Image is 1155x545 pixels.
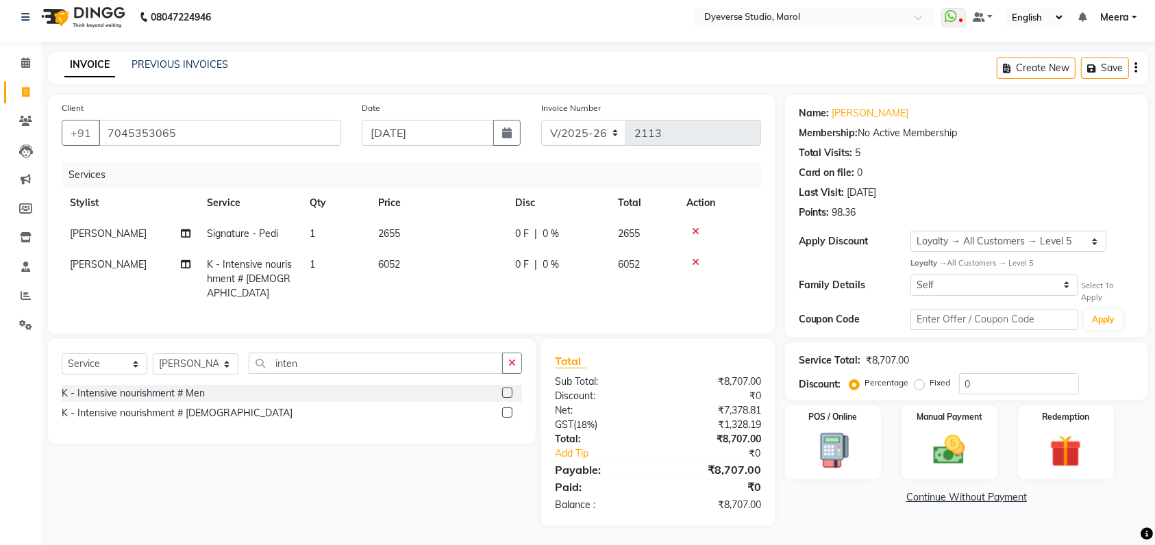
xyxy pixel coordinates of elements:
img: _cash.svg [923,431,975,468]
button: Save [1081,58,1129,79]
a: Add Tip [545,446,677,461]
span: | [534,227,537,241]
div: Sub Total: [545,375,658,389]
span: 0 % [543,257,559,272]
span: 1 [310,227,315,240]
div: ₹8,707.00 [658,432,771,446]
input: Search or Scan [249,353,503,374]
span: Signature - Pedi [207,227,278,240]
span: [PERSON_NAME] [70,227,147,240]
span: 6052 [378,258,400,270]
th: Service [199,188,301,218]
div: Select To Apply [1081,280,1134,303]
div: Total: [545,432,658,446]
span: 1 [310,258,315,270]
label: Invoice Number [541,102,601,114]
button: Create New [997,58,1076,79]
div: 98.36 [832,205,856,220]
div: Discount: [799,377,841,392]
span: K - Intensive nourishment # [DEMOGRAPHIC_DATA] [207,258,292,299]
div: ₹7,378.81 [658,403,771,418]
div: ₹0 [677,446,771,461]
th: Disc [507,188,610,218]
div: ₹0 [658,389,771,403]
span: 2655 [378,227,400,240]
div: Discount: [545,389,658,403]
div: ₹8,707.00 [658,375,771,389]
div: K - Intensive nourishment # Men [62,386,205,401]
div: Payable: [545,461,658,478]
div: Family Details [799,278,910,292]
div: [DATE] [847,186,877,200]
span: | [534,257,537,272]
img: _gift.svg [1040,431,1091,470]
div: Services [63,162,771,188]
div: Card on file: [799,166,855,180]
span: 0 F [515,257,529,272]
th: Total [610,188,678,218]
div: ₹0 [658,479,771,495]
div: ( ) [545,418,658,432]
input: Enter Offer / Coupon Code [910,309,1078,330]
div: ₹8,707.00 [867,353,910,368]
div: Balance : [545,498,658,512]
label: POS / Online [808,411,857,423]
strong: Loyalty → [910,258,947,268]
label: Manual Payment [917,411,982,423]
div: Name: [799,106,830,121]
label: Date [362,102,380,114]
div: K - Intensive nourishment # [DEMOGRAPHIC_DATA] [62,406,293,420]
div: Total Visits: [799,146,853,160]
span: [PERSON_NAME] [70,258,147,270]
th: Stylist [62,188,199,218]
th: Qty [301,188,370,218]
div: Service Total: [799,353,861,368]
label: Fixed [930,377,951,389]
div: 5 [856,146,861,160]
input: Search by Name/Mobile/Email/Code [99,120,341,146]
div: Membership: [799,126,858,140]
th: Price [370,188,507,218]
span: 2655 [618,227,640,240]
div: Coupon Code [799,312,910,327]
div: Apply Discount [799,234,910,249]
span: Meera [1100,10,1129,25]
label: Client [62,102,84,114]
span: 18% [576,419,595,430]
label: Percentage [865,377,909,389]
span: Total [555,354,586,368]
div: Paid: [545,479,658,495]
a: [PERSON_NAME] [832,106,909,121]
span: 0 % [543,227,559,241]
div: ₹8,707.00 [658,498,771,512]
span: GST [555,418,573,431]
button: Apply [1084,309,1123,330]
th: Action [678,188,761,218]
div: 0 [858,166,863,180]
div: Points: [799,205,830,220]
span: 6052 [618,258,640,270]
div: No Active Membership [799,126,1134,140]
a: PREVIOUS INVOICES [132,58,228,71]
div: All Customers → Level 5 [910,257,1134,269]
div: ₹8,707.00 [658,461,771,478]
div: ₹1,328.19 [658,418,771,432]
label: Redemption [1042,411,1089,423]
div: Net: [545,403,658,418]
span: 0 F [515,227,529,241]
div: Last Visit: [799,186,845,200]
button: +91 [62,120,100,146]
img: _pos-terminal.svg [807,431,858,469]
a: Continue Without Payment [788,490,1145,505]
a: INVOICE [64,53,115,77]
